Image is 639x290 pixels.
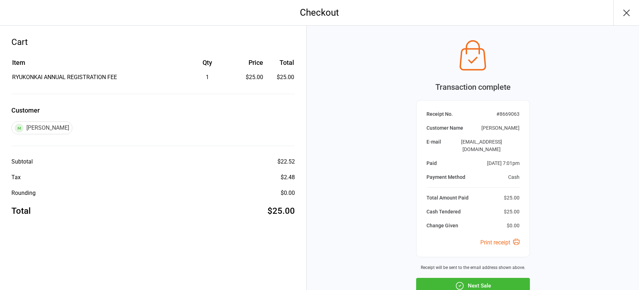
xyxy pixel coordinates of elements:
div: $25.00 [504,208,520,216]
div: $2.48 [281,173,295,182]
div: Cash Tendered [426,208,461,216]
div: 1 [182,73,233,82]
div: $25.00 [504,194,520,202]
div: Cash [508,174,520,181]
div: Customer Name [426,124,463,132]
th: Qty [182,58,233,72]
div: Payment Method [426,174,465,181]
div: $25.00 [267,204,295,217]
div: Paid [426,160,437,167]
div: Rounding [11,189,36,197]
div: $25.00 [234,73,263,82]
div: Transaction complete [416,81,530,93]
div: Receipt No. [426,110,453,118]
div: Change Given [426,222,458,229]
div: Tax [11,173,21,182]
span: RYUKONKAI ANNUAL REGISTRATION FEE [12,74,117,81]
div: [PERSON_NAME] [481,124,520,132]
div: [PERSON_NAME] [11,121,72,134]
div: Total Amount Paid [426,194,469,202]
td: $25.00 [266,73,294,82]
div: # 8669063 [496,110,520,118]
div: $0.00 [507,222,520,229]
div: Cart [11,36,295,48]
div: Total [11,204,31,217]
th: Item [12,58,181,72]
a: Print receipt [480,239,520,246]
label: Customer [11,105,295,115]
th: Total [266,58,294,72]
div: $22.52 [277,157,295,166]
div: Price [234,58,263,67]
div: $0.00 [281,189,295,197]
div: [EMAIL_ADDRESS][DOMAIN_NAME] [444,138,520,153]
div: Receipt will be sent to the email address shown above. [416,264,530,271]
div: Subtotal [11,157,33,166]
div: E-mail [426,138,441,153]
div: [DATE] 7:01pm [487,160,520,167]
